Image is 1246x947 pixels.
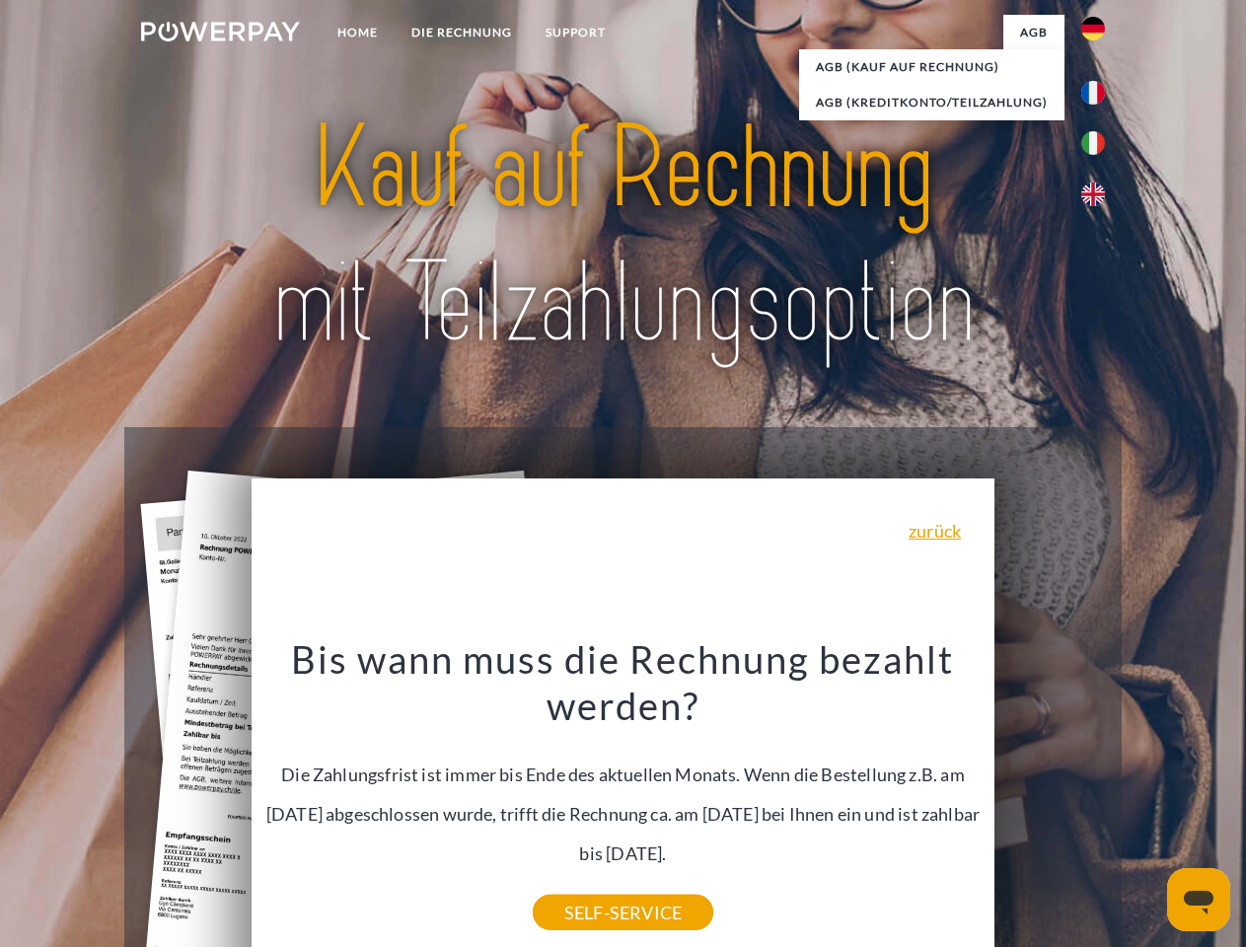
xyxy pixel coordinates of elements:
[799,85,1064,120] a: AGB (Kreditkonto/Teilzahlung)
[321,15,395,50] a: Home
[1081,182,1105,206] img: en
[1167,868,1230,931] iframe: Schaltfläche zum Öffnen des Messaging-Fensters
[533,895,713,930] a: SELF-SERVICE
[529,15,623,50] a: SUPPORT
[263,635,984,730] h3: Bis wann muss die Rechnung bezahlt werden?
[909,522,961,540] a: zurück
[141,22,300,41] img: logo-powerpay-white.svg
[1003,15,1064,50] a: agb
[1081,17,1105,40] img: de
[263,635,984,912] div: Die Zahlungsfrist ist immer bis Ende des aktuellen Monats. Wenn die Bestellung z.B. am [DATE] abg...
[799,49,1064,85] a: AGB (Kauf auf Rechnung)
[1081,81,1105,105] img: fr
[395,15,529,50] a: DIE RECHNUNG
[1081,131,1105,155] img: it
[188,95,1058,378] img: title-powerpay_de.svg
